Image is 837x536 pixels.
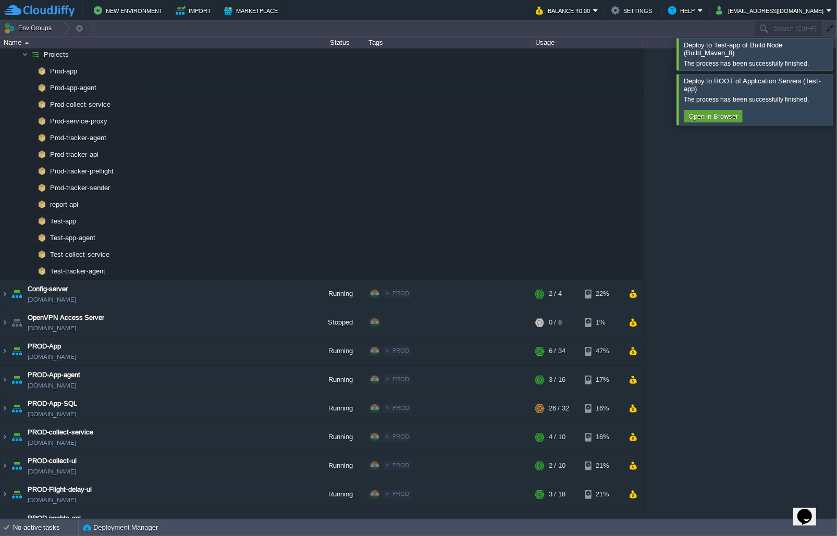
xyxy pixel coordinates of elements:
button: Import [176,4,215,17]
span: PROD [392,376,409,382]
img: AMDAwAAAACH5BAEAAAAALAAAAAABAAEAAAICRAEAOw== [1,308,9,336]
img: AMDAwAAAACH5BAEAAAAALAAAAAABAAEAAAICRAEAOw== [34,180,49,196]
img: AMDAwAAAACH5BAEAAAAALAAAAAABAAEAAAICRAEAOw== [9,423,24,451]
div: 16% [585,423,619,451]
div: Running [313,366,365,394]
a: Prod-tracker-agent [49,133,108,142]
img: AMDAwAAAACH5BAEAAAAALAAAAAABAAEAAAICRAEAOw== [1,423,9,451]
a: [DOMAIN_NAME] [28,466,76,477]
span: PROD-collect-service [28,427,93,438]
img: AMDAwAAAACH5BAEAAAAALAAAAAABAAEAAAICRAEAOw== [34,63,49,79]
img: AMDAwAAAACH5BAEAAAAALAAAAAABAAEAAAICRAEAOw== [28,246,34,263]
button: Open in Browser [685,111,741,121]
button: Help [668,4,698,17]
a: Test-collect-service [49,250,111,259]
div: 2 / 10 [549,452,565,480]
span: Prod-tracker-sender [49,183,112,192]
img: AMDAwAAAACH5BAEAAAAALAAAAAABAAEAAAICRAEAOw== [28,63,34,79]
div: Running [313,394,365,422]
a: PROD-Flight-delay-ui [28,484,92,495]
img: AMDAwAAAACH5BAEAAAAALAAAAAABAAEAAAICRAEAOw== [9,280,24,308]
img: AMDAwAAAACH5BAEAAAAALAAAAAABAAEAAAICRAEAOw== [9,452,24,480]
a: [DOMAIN_NAME] [28,495,76,505]
button: Deployment Manager [83,522,158,533]
img: AMDAwAAAACH5BAEAAAAALAAAAAABAAEAAAICRAEAOw== [28,46,43,63]
div: 21% [585,480,619,508]
span: PROD [392,462,409,468]
div: Stopped [313,308,365,336]
a: Prod-app [49,67,79,76]
iframe: chat widget [793,494,827,526]
img: AMDAwAAAACH5BAEAAAAALAAAAAABAAEAAAICRAEAOw== [34,246,49,263]
a: Prod-tracker-api [49,150,100,159]
img: AMDAwAAAACH5BAEAAAAALAAAAAABAAEAAAICRAEAOw== [28,263,34,279]
div: Tags [366,36,532,48]
div: 17% [585,366,619,394]
img: AMDAwAAAACH5BAEAAAAALAAAAAABAAEAAAICRAEAOw== [34,130,49,146]
img: AMDAwAAAACH5BAEAAAAALAAAAAABAAEAAAICRAEAOw== [1,337,9,365]
span: PROD [392,433,409,440]
img: AMDAwAAAACH5BAEAAAAALAAAAAABAAEAAAICRAEAOw== [1,280,9,308]
div: 26 / 32 [549,394,569,422]
img: AMDAwAAAACH5BAEAAAAALAAAAAABAAEAAAICRAEAOw== [24,42,29,44]
span: [DOMAIN_NAME] [28,409,76,419]
span: PROD [392,405,409,411]
img: AMDAwAAAACH5BAEAAAAALAAAAAABAAEAAAICRAEAOw== [1,480,9,508]
div: 1% [585,308,619,336]
img: AMDAwAAAACH5BAEAAAAALAAAAAABAAEAAAICRAEAOw== [34,163,49,179]
span: Prod-app-agent [49,83,98,92]
div: The process has been successfully finished. [684,95,830,104]
button: New Environment [94,4,166,17]
img: CloudJiffy [4,4,75,17]
div: 4 / 10 [549,423,565,451]
img: AMDAwAAAACH5BAEAAAAALAAAAAABAAEAAAICRAEAOw== [34,80,49,96]
a: Test-app-agent [49,233,97,242]
img: AMDAwAAAACH5BAEAAAAALAAAAAABAAEAAAICRAEAOw== [1,452,9,480]
div: 2 / 4 [549,280,562,308]
a: PROD-pochta-api [28,513,81,523]
div: 16% [585,394,619,422]
div: No active tasks [13,519,78,536]
img: AMDAwAAAACH5BAEAAAAALAAAAAABAAEAAAICRAEAOw== [28,196,34,213]
img: AMDAwAAAACH5BAEAAAAALAAAAAABAAEAAAICRAEAOw== [28,230,34,246]
span: Deploy to Test-app of Build Node (Build_Maven_8) [684,41,782,57]
img: AMDAwAAAACH5BAEAAAAALAAAAAABAAEAAAICRAEAOw== [9,337,24,365]
a: Test-app [49,217,78,226]
a: report-api [49,200,80,209]
div: Name [1,36,313,48]
img: AMDAwAAAACH5BAEAAAAALAAAAAABAAEAAAICRAEAOw== [28,80,34,96]
div: 6 / 34 [549,337,565,365]
span: PROD-App [28,341,61,352]
img: AMDAwAAAACH5BAEAAAAALAAAAAABAAEAAAICRAEAOw== [34,96,49,113]
a: Config-server [28,284,68,294]
div: The process has been successfully finished. [684,59,830,68]
div: Running [313,452,365,480]
button: Settings [611,4,655,17]
div: 22% [585,280,619,308]
div: Usage [533,36,643,48]
img: AMDAwAAAACH5BAEAAAAALAAAAAABAAEAAAICRAEAOw== [22,46,28,63]
div: 0 / 8 [549,308,562,336]
a: [DOMAIN_NAME] [28,352,76,362]
div: Running [313,337,365,365]
img: AMDAwAAAACH5BAEAAAAALAAAAAABAAEAAAICRAEAOw== [34,213,49,229]
button: [EMAIL_ADDRESS][DOMAIN_NAME] [716,4,827,17]
a: Prod-service-proxy [49,117,109,126]
a: PROD-collect-ui [28,456,77,466]
img: AMDAwAAAACH5BAEAAAAALAAAAAABAAEAAAICRAEAOw== [34,196,49,213]
span: Prod-tracker-preflight [49,167,115,176]
a: PROD-App-agent [28,370,80,380]
img: AMDAwAAAACH5BAEAAAAALAAAAAABAAEAAAICRAEAOw== [28,163,34,179]
span: PROD [392,347,409,354]
a: OpenVPN Access Server [28,313,104,323]
span: PROD [392,491,409,497]
div: Running [313,480,365,508]
a: Test-tracker-agent [49,267,107,276]
span: PROD [392,290,409,296]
